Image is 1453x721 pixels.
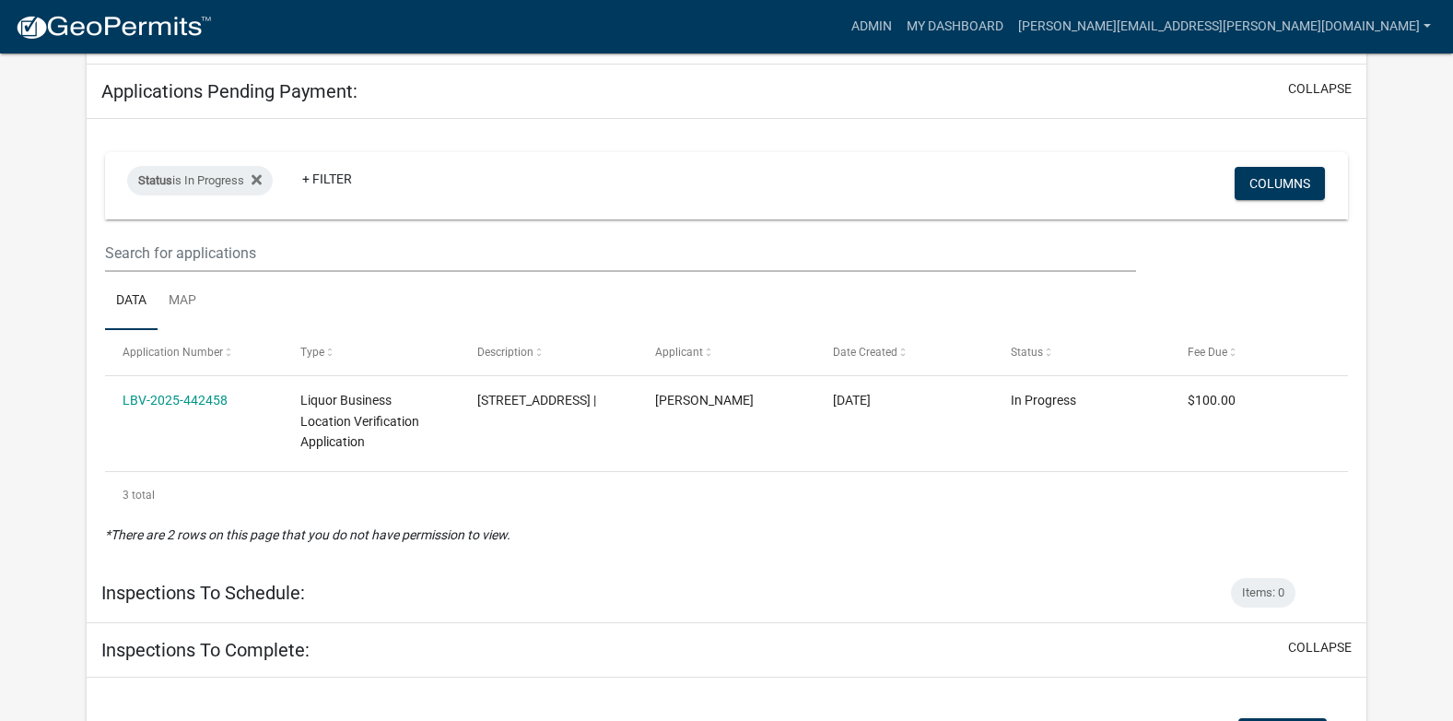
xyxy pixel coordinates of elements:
div: 3 total [105,472,1348,518]
span: Liquor Business Location Verification Application [300,393,419,450]
div: is In Progress [127,166,273,195]
span: Application Number [123,346,223,359]
datatable-header-cell: Application Number [105,330,283,374]
span: Status [138,173,172,187]
datatable-header-cell: Fee Due [1170,330,1348,374]
i: *There are 2 rows on this page that you do not have permission to view. [105,527,510,542]
span: 7983 E 400 N, Kokomo, IN 46901 | [477,393,596,408]
span: Fee Due [1188,346,1227,359]
h5: Inspections To Schedule: [101,582,305,604]
h5: Inspections To Complete: [101,639,310,661]
a: + Filter [287,162,367,195]
a: Map [158,272,207,331]
a: Data [105,272,158,331]
button: collapse [1288,79,1352,99]
a: Admin [844,9,899,44]
span: Applicant [655,346,703,359]
datatable-header-cell: Status [992,330,1170,374]
a: [PERSON_NAME][EMAIL_ADDRESS][PERSON_NAME][DOMAIN_NAME] [1011,9,1438,44]
span: $100.00 [1188,393,1236,408]
span: Description [477,346,533,359]
span: Shylee Bryanne Harreld-Swan [655,393,754,408]
datatable-header-cell: Date Created [815,330,993,374]
span: 06/27/2025 [833,393,871,408]
span: Type [300,346,324,359]
span: In Progress [1011,393,1076,408]
button: collapse [1288,638,1352,657]
datatable-header-cell: Applicant [638,330,815,374]
datatable-header-cell: Type [283,330,461,374]
datatable-header-cell: Description [460,330,638,374]
input: Search for applications [105,234,1136,272]
span: Date Created [833,346,897,359]
a: LBV-2025-442458 [123,393,228,408]
div: collapse [87,119,1366,563]
a: My Dashboard [899,9,1011,44]
button: expand [1303,582,1352,601]
div: Items: 0 [1231,578,1295,608]
span: Status [1011,346,1043,359]
h5: Applications Pending Payment: [101,80,357,102]
button: Columns [1235,167,1325,200]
